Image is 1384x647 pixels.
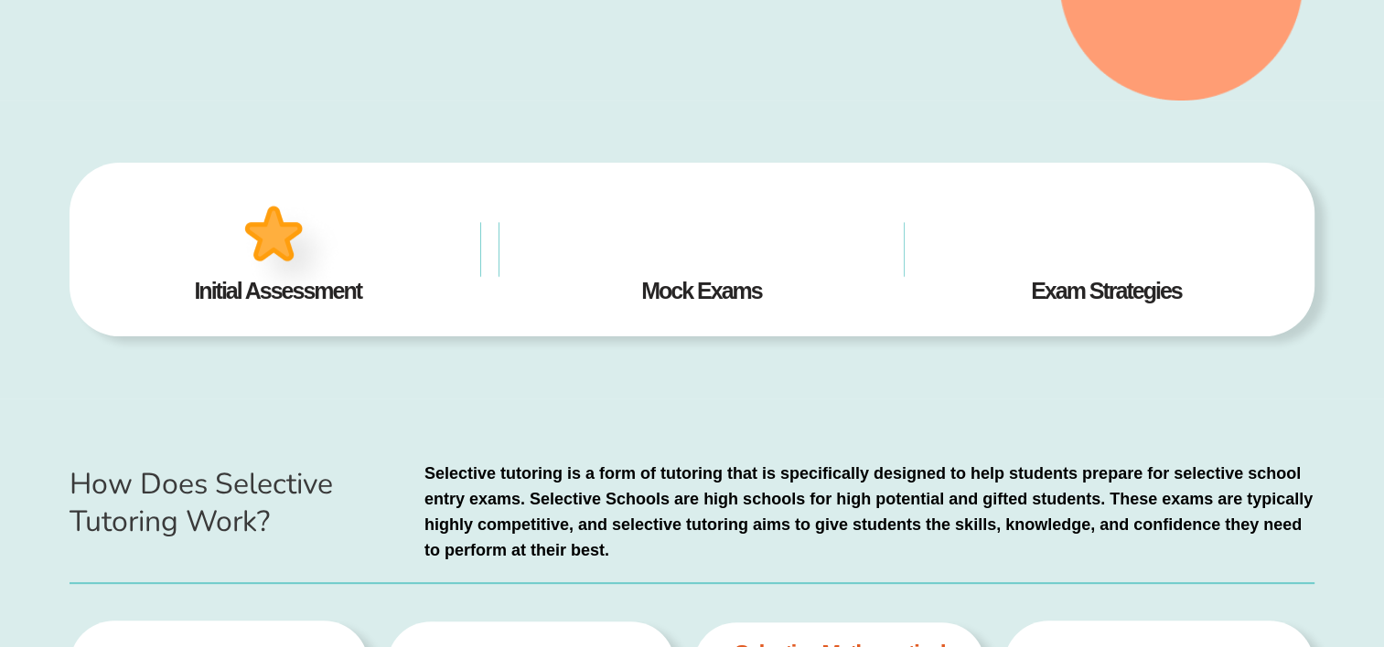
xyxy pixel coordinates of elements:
[527,280,876,302] h4: Mock Exams
[103,280,453,302] h4: Initial Assessment
[70,464,333,542] span: How Does Selective Tutoring Work?
[932,280,1282,302] h4: Exam Strategies
[424,461,1315,563] p: Selective tutoring is a form of tutoring that is specifically designed to help students prepare f...
[1293,559,1384,647] iframe: Chat Widget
